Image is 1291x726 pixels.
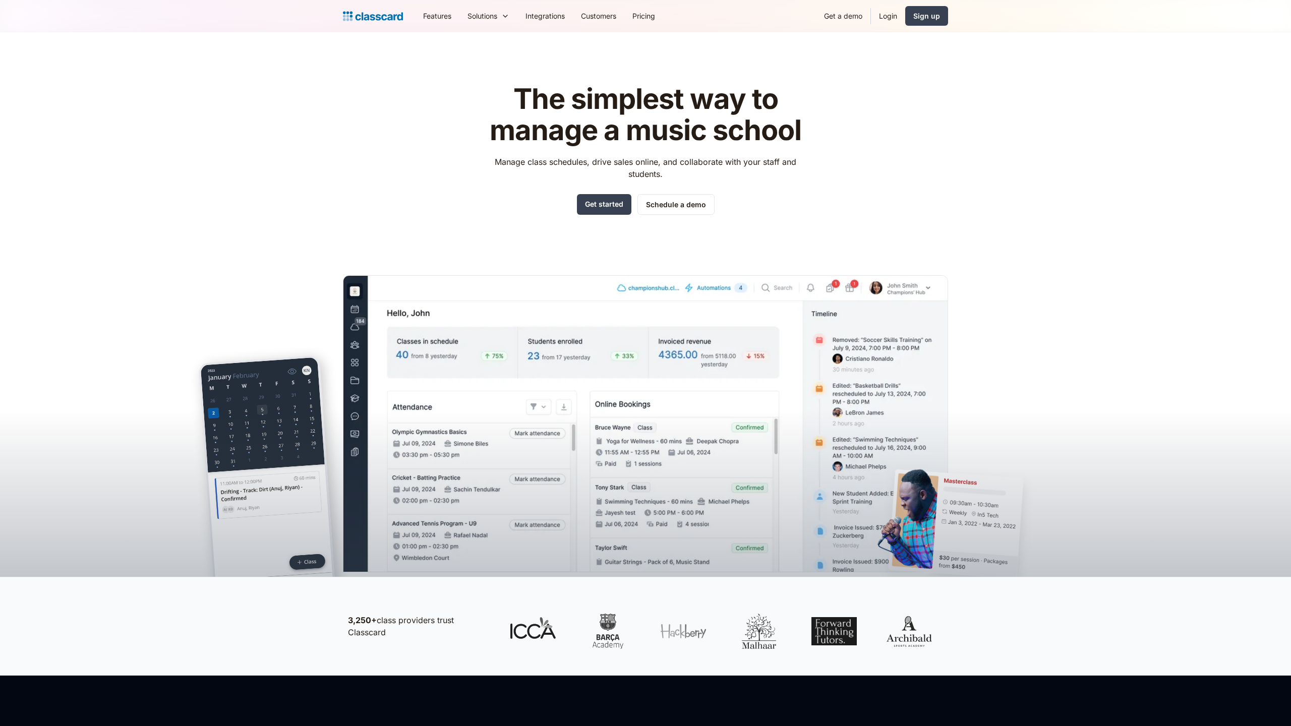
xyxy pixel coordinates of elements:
a: Schedule a demo [637,194,715,215]
a: Get a demo [816,5,870,27]
div: Sign up [913,11,940,21]
a: Pricing [624,5,663,27]
a: Integrations [517,5,573,27]
p: class providers trust Classcard [348,614,489,638]
strong: 3,250+ [348,615,377,625]
div: Solutions [459,5,517,27]
a: Login [871,5,905,27]
a: Logo [343,9,403,23]
a: Get started [577,194,631,215]
a: Features [415,5,459,27]
div: Solutions [467,11,497,21]
h1: The simplest way to manage a music school [486,84,806,146]
p: Manage class schedules, drive sales online, and collaborate with your staff and students. [486,156,806,180]
a: Sign up [905,6,948,26]
a: Customers [573,5,624,27]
